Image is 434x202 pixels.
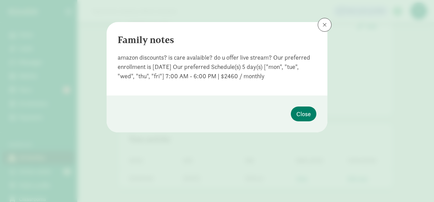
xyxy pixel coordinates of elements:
[296,109,311,119] span: Close
[400,169,434,202] iframe: Chat Widget
[291,107,316,121] button: Close
[118,33,316,47] div: Family notes
[118,53,316,81] div: amazon discounts? is care avalaible? do u offer live stream? Our preferred enrollment is [DATE] O...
